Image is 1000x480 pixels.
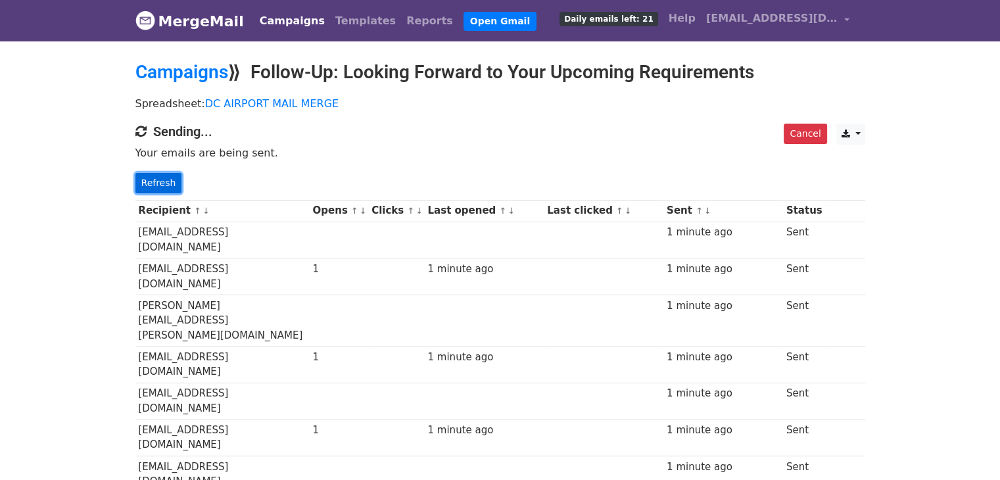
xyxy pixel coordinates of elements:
[135,97,865,110] p: Spreadsheet:
[784,124,826,144] a: Cancel
[701,5,855,36] a: [EMAIL_ADDRESS][DOMAIN_NAME]
[783,383,825,420] td: Sent
[135,295,310,346] td: [PERSON_NAME][EMAIL_ADDRESS][PERSON_NAME][DOMAIN_NAME]
[427,262,540,277] div: 1 minute ago
[135,7,244,35] a: MergeMail
[135,346,310,383] td: [EMAIL_ADDRESS][DOMAIN_NAME]
[135,61,865,84] h2: ⟫ Follow-Up: Looking Forward to Your Upcoming Requirements
[544,200,663,222] th: Last clicked
[667,460,780,475] div: 1 minute ago
[368,200,424,222] th: Clicks
[135,200,310,222] th: Recipient
[135,124,865,139] h4: Sending...
[427,423,540,438] div: 1 minute ago
[554,5,663,32] a: Daily emails left: 21
[667,299,780,314] div: 1 minute ago
[360,206,367,216] a: ↓
[310,200,369,222] th: Opens
[667,262,780,277] div: 1 minute ago
[934,417,1000,480] iframe: Chat Widget
[663,200,783,222] th: Sent
[625,206,632,216] a: ↓
[783,346,825,383] td: Sent
[667,225,780,240] div: 1 minute ago
[135,383,310,420] td: [EMAIL_ADDRESS][DOMAIN_NAME]
[313,423,366,438] div: 1
[499,206,506,216] a: ↑
[783,420,825,456] td: Sent
[313,350,366,365] div: 1
[667,386,780,401] div: 1 minute ago
[704,206,711,216] a: ↓
[351,206,358,216] a: ↑
[696,206,703,216] a: ↑
[783,200,825,222] th: Status
[401,8,458,34] a: Reports
[194,206,201,216] a: ↑
[425,200,544,222] th: Last opened
[205,97,339,110] a: DC AIRPORT MAIL MERGE
[135,173,182,193] a: Refresh
[667,423,780,438] div: 1 minute ago
[783,258,825,295] td: Sent
[202,206,210,216] a: ↓
[135,420,310,456] td: [EMAIL_ADDRESS][DOMAIN_NAME]
[616,206,623,216] a: ↑
[667,350,780,365] div: 1 minute ago
[663,5,701,32] a: Help
[416,206,423,216] a: ↓
[330,8,401,34] a: Templates
[135,11,155,30] img: MergeMail logo
[706,11,838,26] span: [EMAIL_ADDRESS][DOMAIN_NAME]
[135,258,310,295] td: [EMAIL_ADDRESS][DOMAIN_NAME]
[135,222,310,258] td: [EMAIL_ADDRESS][DOMAIN_NAME]
[783,222,825,258] td: Sent
[313,262,366,277] div: 1
[135,146,865,160] p: Your emails are being sent.
[135,61,228,83] a: Campaigns
[783,295,825,346] td: Sent
[464,12,536,31] a: Open Gmail
[254,8,330,34] a: Campaigns
[508,206,515,216] a: ↓
[427,350,540,365] div: 1 minute ago
[560,12,657,26] span: Daily emails left: 21
[407,206,414,216] a: ↑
